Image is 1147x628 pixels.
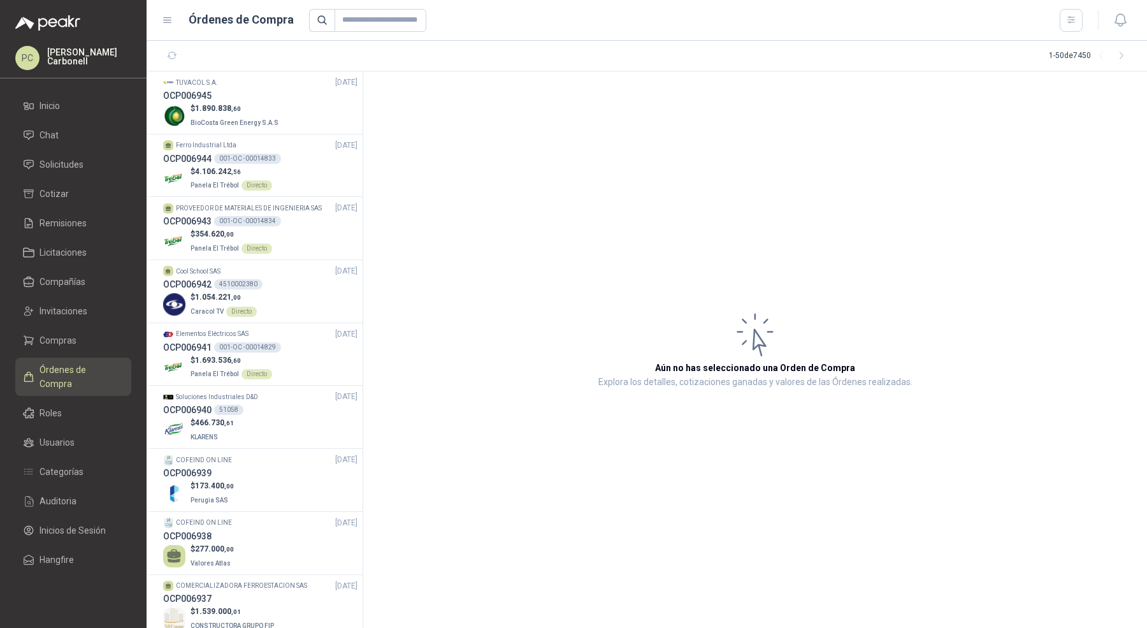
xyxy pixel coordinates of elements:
h3: OCP006937 [163,592,212,606]
a: Compras [15,328,131,353]
h3: Aún no has seleccionado una Orden de Compra [655,361,855,375]
p: Cool School SAS [176,267,220,277]
span: Perugia SAS [191,497,228,504]
span: Valores Atlas [191,560,231,567]
img: Logo peakr [15,15,80,31]
span: Órdenes de Compra [40,363,119,391]
span: Cotizar [40,187,69,201]
span: 4.106.242 [195,167,241,176]
p: $ [191,543,234,555]
a: Auditoria [15,489,131,513]
img: Company Logo [163,455,173,465]
div: 001-OC -00014834 [214,216,281,226]
p: Explora los detalles, cotizaciones ganadas y valores de las Órdenes realizadas. [598,375,913,390]
a: Company LogoCOFEIND ON LINE[DATE] OCP006938$277.000,00Valores Atlas [163,517,357,569]
a: Compañías [15,270,131,294]
span: Categorías [40,465,83,479]
span: Roles [40,406,62,420]
a: Categorías [15,460,131,484]
a: Inicios de Sesión [15,518,131,543]
p: $ [191,166,272,178]
span: ,60 [231,105,241,112]
span: [DATE] [335,391,357,403]
span: ,00 [224,231,234,238]
span: KLARENS [191,434,218,441]
h3: OCP006938 [163,529,212,543]
a: Ferro Industrial Ltda[DATE] OCP006944001-OC -00014833Company Logo$4.106.242,56Panela El TrébolDir... [163,140,357,192]
img: Company Logo [163,105,185,127]
p: TUVACOL S.A. [176,78,218,88]
span: 1.890.838 [195,104,241,113]
span: Panela El Trébol [191,182,239,189]
div: 1 - 50 de 7450 [1049,46,1132,66]
div: Directo [242,369,272,379]
span: Compañías [40,275,85,289]
p: Soluciones Industriales D&D [176,392,258,402]
div: 51058 [214,405,243,415]
span: ,00 [224,483,234,490]
span: ,00 [224,546,234,553]
span: Invitaciones [40,304,87,318]
a: Chat [15,123,131,147]
span: 1.054.221 [195,293,241,302]
h3: OCP006941 [163,340,212,354]
span: [DATE] [335,140,357,152]
a: Company LogoSoluciones Industriales D&D[DATE] OCP00694051058Company Logo$466.730,61KLARENS [163,391,357,443]
p: COFEIND ON LINE [176,455,232,465]
span: [DATE] [335,454,357,466]
span: [DATE] [335,328,357,340]
span: 1.693.536 [195,356,241,365]
img: Company Logo [163,419,185,441]
a: Inicio [15,94,131,118]
a: Invitaciones [15,299,131,323]
span: [DATE] [335,265,357,277]
span: Solicitudes [40,157,83,172]
div: 4510002380 [214,279,263,289]
span: Usuarios [40,435,75,449]
span: [DATE] [335,202,357,214]
span: 354.620 [195,230,234,238]
a: Usuarios [15,430,131,455]
h3: OCP006940 [163,403,212,417]
p: COMERCIALIZADORA FERROESTACION SAS [176,581,307,591]
a: Cool School SAS[DATE] OCP0069424510002380Company Logo$1.054.221,00Caracol TVDirecto [163,265,357,318]
span: Caracol TV [191,308,224,315]
a: Company LogoElementos Eléctricos SAS[DATE] OCP006941001-OC -00014829Company Logo$1.693.536,60Pane... [163,328,357,381]
p: $ [191,228,272,240]
div: Directo [226,307,257,317]
span: [DATE] [335,580,357,592]
p: Ferro Industrial Ltda [176,140,236,150]
div: Directo [242,180,272,191]
p: COFEIND ON LINE [176,518,232,528]
h3: OCP006944 [163,152,212,166]
span: 173.400 [195,481,234,490]
a: Órdenes de Compra [15,358,131,396]
span: 466.730 [195,418,234,427]
p: $ [191,480,234,492]
span: ,60 [231,357,241,364]
p: [PERSON_NAME] Carbonell [47,48,131,66]
span: Hangfire [40,553,74,567]
span: Auditoria [40,494,76,508]
div: Directo [242,244,272,254]
p: Elementos Eléctricos SAS [176,329,249,339]
a: Company LogoTUVACOL S.A.[DATE] OCP006945Company Logo$1.890.838,60BioCosta Green Energy S.A.S [163,77,357,129]
a: Solicitudes [15,152,131,177]
p: $ [191,606,277,618]
img: Company Logo [163,356,185,379]
img: Company Logo [163,329,173,339]
a: Licitaciones [15,240,131,265]
div: 001-OC -00014833 [214,154,281,164]
h3: OCP006943 [163,214,212,228]
span: ,61 [224,420,234,427]
span: Inicios de Sesión [40,523,106,537]
img: Company Logo [163,518,173,528]
a: PROVEEDOR DE MATERIALES DE INGENIERIA SAS[DATE] OCP006943001-OC -00014834Company Logo$354.620,00P... [163,202,357,254]
img: Company Logo [163,167,185,189]
p: $ [191,103,281,115]
a: Roles [15,401,131,425]
span: BioCosta Green Energy S.A.S [191,119,278,126]
span: 277.000 [195,544,234,553]
h3: OCP006939 [163,466,212,480]
span: Remisiones [40,216,87,230]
